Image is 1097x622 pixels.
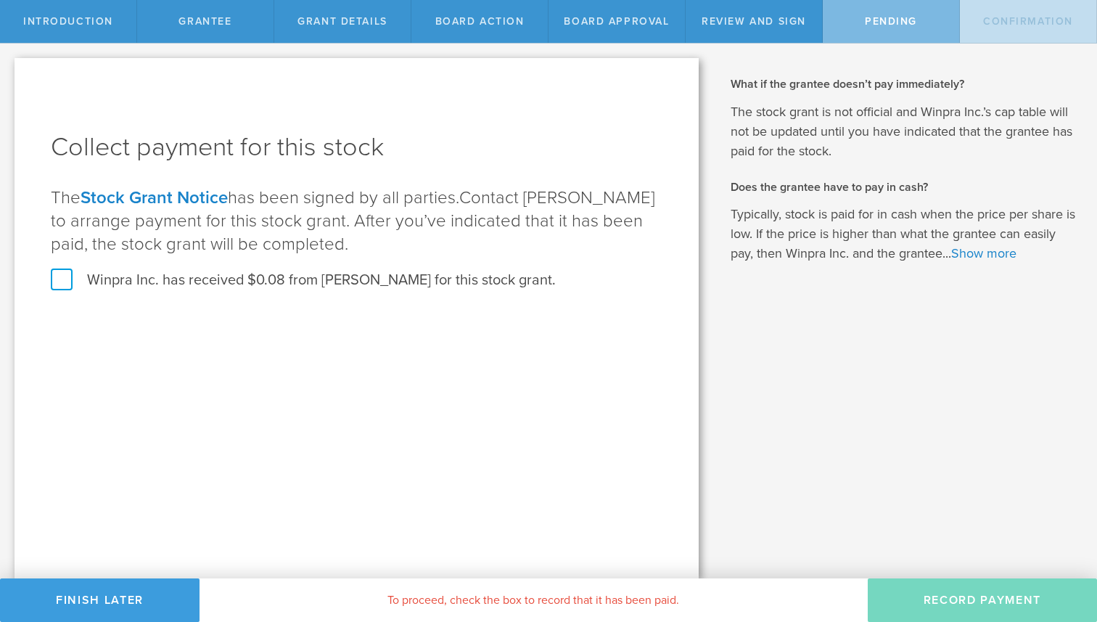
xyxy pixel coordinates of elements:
a: Stock Grant Notice [81,187,228,208]
p: The has been signed by all parties. [51,187,662,256]
span: Introduction [23,15,113,28]
span: Pending [865,15,917,28]
h1: Collect payment for this stock [51,130,662,165]
p: The stock grant is not official and Winpra Inc.’s cap table will not be updated until you have in... [731,102,1075,161]
span: Board Approval [564,15,669,28]
span: Grantee [178,15,231,28]
span: Confirmation [983,15,1073,28]
h2: Does the grantee have to pay in cash? [731,179,1075,195]
span: Review and Sign [702,15,806,28]
button: Record Payment [868,578,1097,622]
a: Show more [951,245,1016,261]
span: To proceed, check the box to record that it has been paid. [387,593,679,607]
span: Grant Details [297,15,387,28]
span: Board Action [435,15,525,28]
label: Winpra Inc. has received $0.08 from [PERSON_NAME] for this stock grant. [51,271,556,290]
span: Contact [PERSON_NAME] to arrange payment for this stock grant. After you’ve indicated that it has... [51,187,654,255]
p: Typically, stock is paid for in cash when the price per share is low. If the price is higher than... [731,205,1075,263]
h2: What if the grantee doesn’t pay immediately? [731,76,1075,92]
